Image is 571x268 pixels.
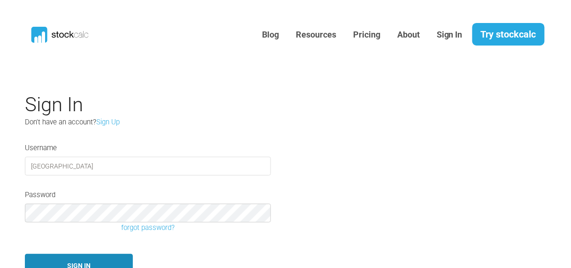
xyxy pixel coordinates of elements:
[96,118,120,126] a: Sign Up
[430,23,470,46] a: Sign In
[25,143,57,153] label: Username
[289,23,343,46] a: Resources
[25,190,55,200] label: Password
[255,23,286,46] a: Blog
[25,93,457,116] h2: Sign In
[472,23,545,46] a: Try stockcalc
[390,23,427,46] a: About
[346,23,387,46] a: Pricing
[18,222,278,233] a: forgot password?
[25,117,241,128] p: Don't have an account?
